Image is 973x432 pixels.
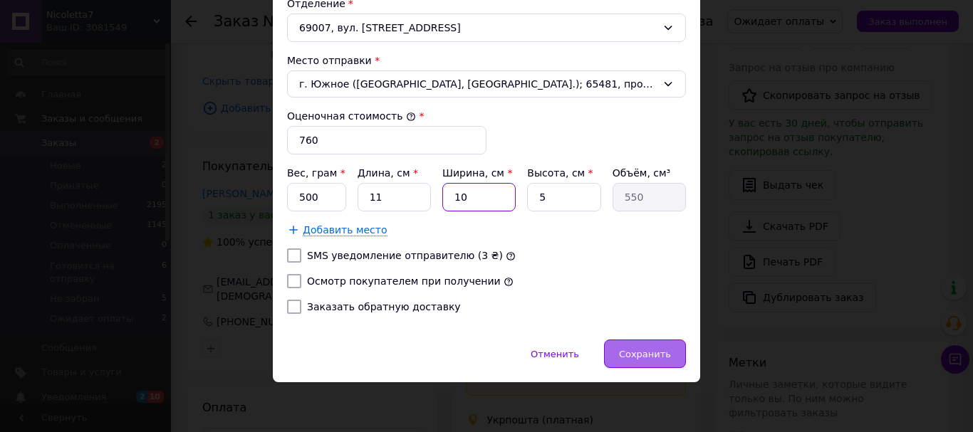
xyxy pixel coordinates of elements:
label: Заказать обратную доставку [307,301,461,312]
div: Объём, см³ [613,166,686,180]
span: Добавить место [303,224,387,236]
label: SMS уведомление отправителю (3 ₴) [307,250,503,261]
label: Оценочная стоимость [287,110,416,122]
label: Вес, грам [287,167,345,179]
div: 69007, вул. [STREET_ADDRESS] [287,14,686,42]
span: Отменить [531,349,579,359]
span: г. Южное ([GEOGRAPHIC_DATA], [GEOGRAPHIC_DATA].); 65481, просп. Григорівського десанту, 16 [299,77,657,91]
div: Место отправки [287,53,686,68]
label: Высота, см [527,167,593,179]
label: Осмотр покупателем при получении [307,275,501,287]
label: Ширина, см [442,167,512,179]
label: Длина, см [358,167,418,179]
span: Сохранить [619,349,671,359]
